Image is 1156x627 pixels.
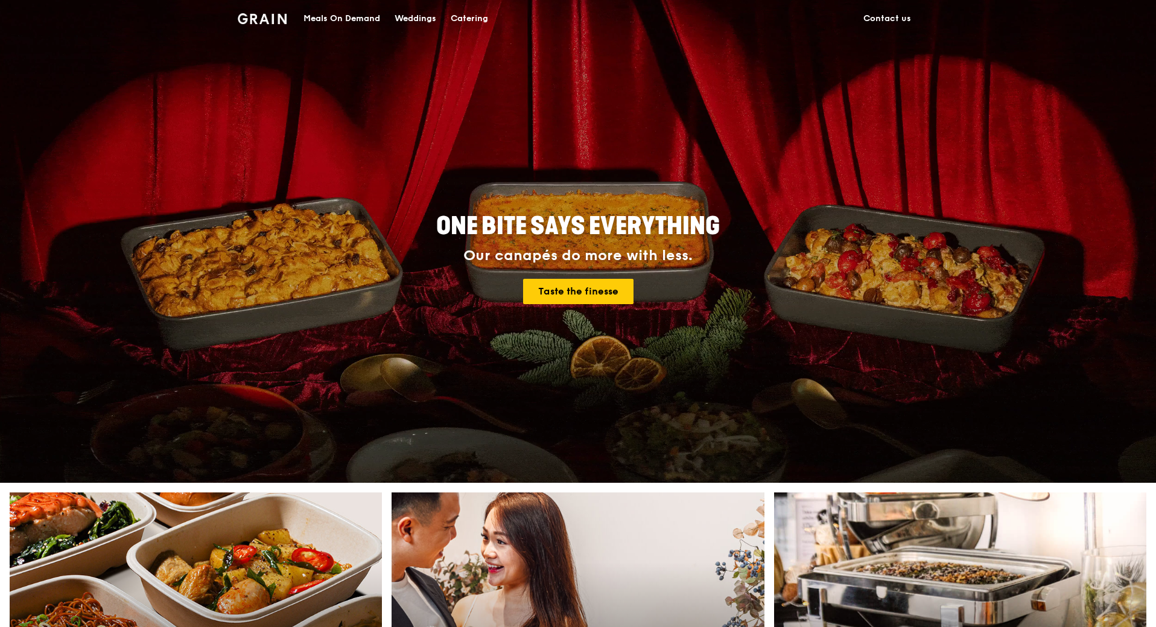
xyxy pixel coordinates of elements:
div: Our canapés do more with less. [361,247,795,264]
a: Taste the finesse [523,279,634,304]
a: Catering [443,1,495,37]
a: Weddings [387,1,443,37]
div: Weddings [395,1,436,37]
a: Contact us [856,1,918,37]
div: Meals On Demand [303,1,380,37]
span: ONE BITE SAYS EVERYTHING [436,212,720,241]
div: Catering [451,1,488,37]
img: Grain [238,13,287,24]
